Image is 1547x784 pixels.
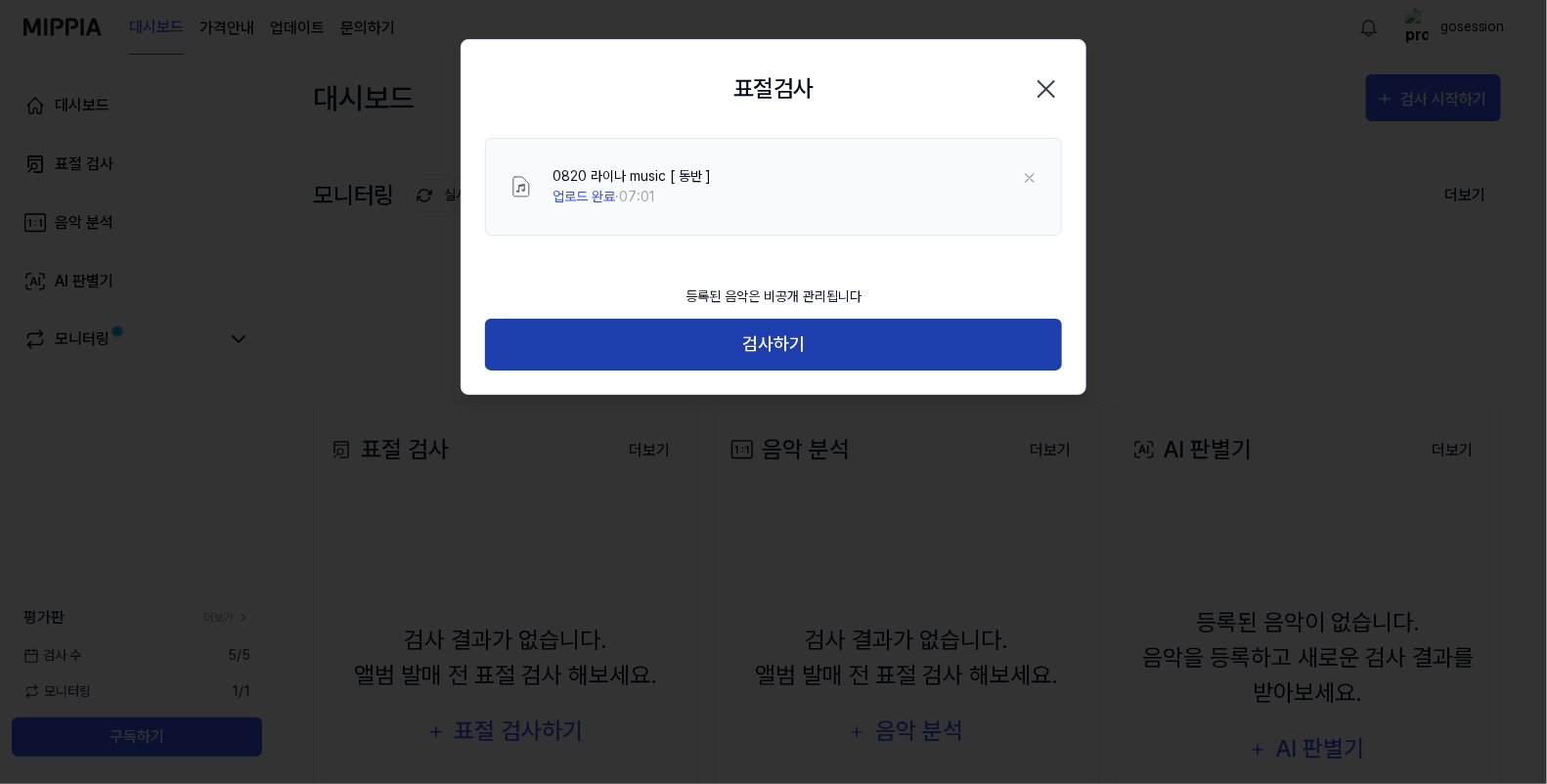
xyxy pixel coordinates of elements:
button: 검사하기 [485,319,1062,370]
span: 업로드 완료 [552,189,615,204]
img: File Select [509,175,533,198]
div: · 07:01 [552,187,711,207]
div: 0820 라이나 music [ 동반 ] [552,166,711,187]
h2: 표절검사 [733,71,814,107]
div: 등록된 음악은 비공개 관리됩니다 [674,275,873,319]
